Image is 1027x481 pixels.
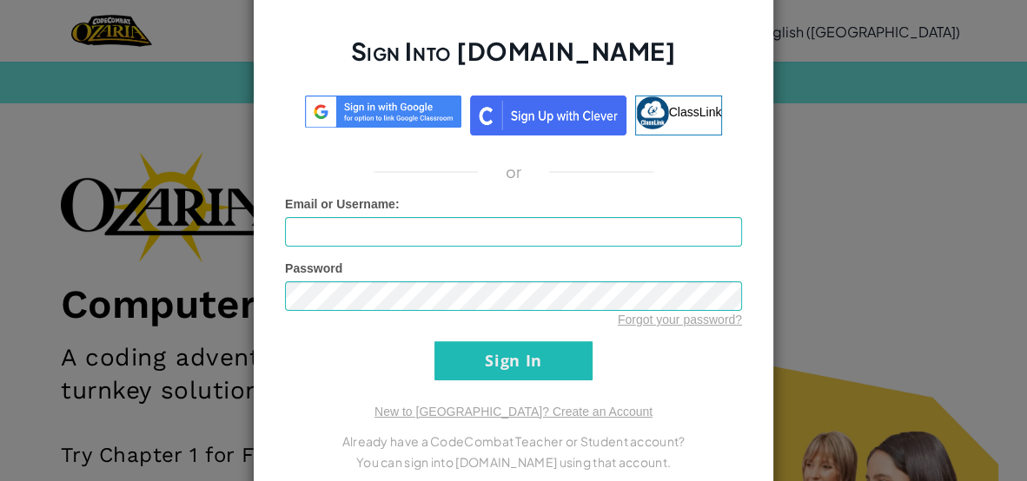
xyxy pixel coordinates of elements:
p: You can sign into [DOMAIN_NAME] using that account. [285,451,742,472]
span: Password [285,261,342,275]
img: clever_sso_button@2x.png [470,96,626,135]
span: ClassLink [669,105,722,119]
h2: Sign Into [DOMAIN_NAME] [285,35,742,85]
input: Sign In [434,341,593,380]
span: Email or Username [285,197,395,211]
p: Already have a CodeCombat Teacher or Student account? [285,431,742,451]
p: or [506,161,522,182]
a: New to [GEOGRAPHIC_DATA]? Create an Account [374,405,653,418]
label: : [285,195,400,213]
img: log-in-google-sso.svg [305,96,461,128]
a: Forgot your password? [618,313,742,326]
img: classlink-logo-small.png [636,96,669,129]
